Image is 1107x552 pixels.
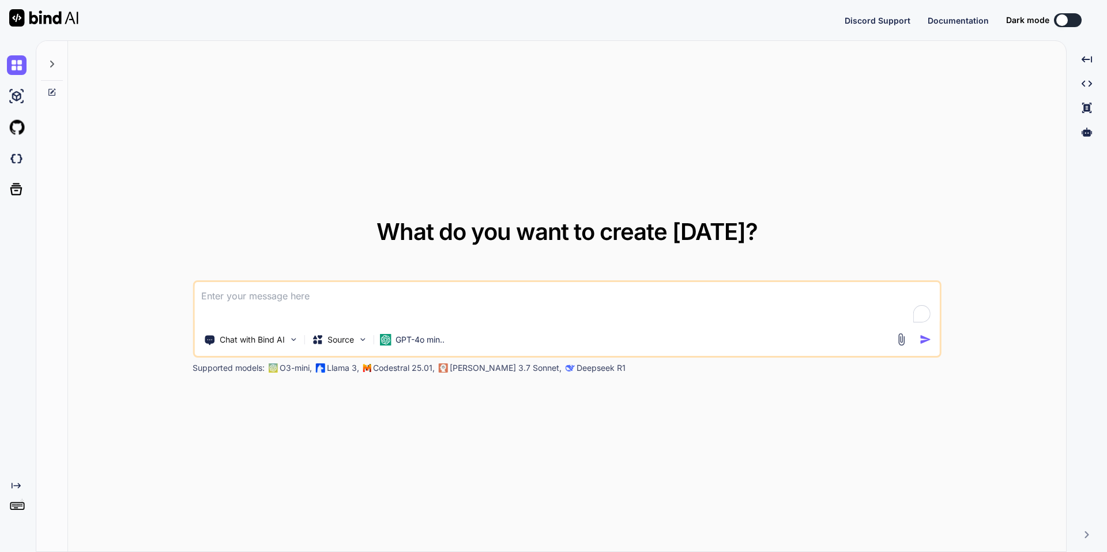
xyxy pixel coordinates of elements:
img: Bind AI [9,9,78,27]
span: Dark mode [1006,14,1049,26]
img: darkCloudIdeIcon [7,149,27,168]
p: Chat with Bind AI [220,334,285,346]
img: claude [438,363,447,373]
img: icon [920,333,932,346]
p: Source [327,334,354,346]
p: Supported models: [193,362,265,374]
img: Llama2 [315,363,325,373]
p: Llama 3, [327,362,359,374]
img: attachment [895,333,908,346]
p: Codestral 25.01, [373,362,435,374]
img: ai-studio [7,87,27,106]
p: GPT-4o min.. [396,334,445,346]
textarea: To enrich screen reader interactions, please activate Accessibility in Grammarly extension settings [194,282,940,325]
p: Deepseek R1 [577,362,626,374]
img: Mistral-AI [363,364,371,372]
img: Pick Tools [288,335,298,344]
span: Discord Support [845,16,910,25]
img: githubLight [7,118,27,137]
img: GPT-4 [268,363,277,373]
span: What do you want to create [DATE]? [376,217,758,246]
img: GPT-4o mini [379,334,391,346]
button: Discord Support [845,14,910,27]
button: Documentation [928,14,989,27]
img: claude [565,363,574,373]
span: Documentation [928,16,989,25]
img: Pick Models [357,335,367,344]
img: chat [7,55,27,75]
p: [PERSON_NAME] 3.7 Sonnet, [450,362,562,374]
p: O3-mini, [280,362,312,374]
